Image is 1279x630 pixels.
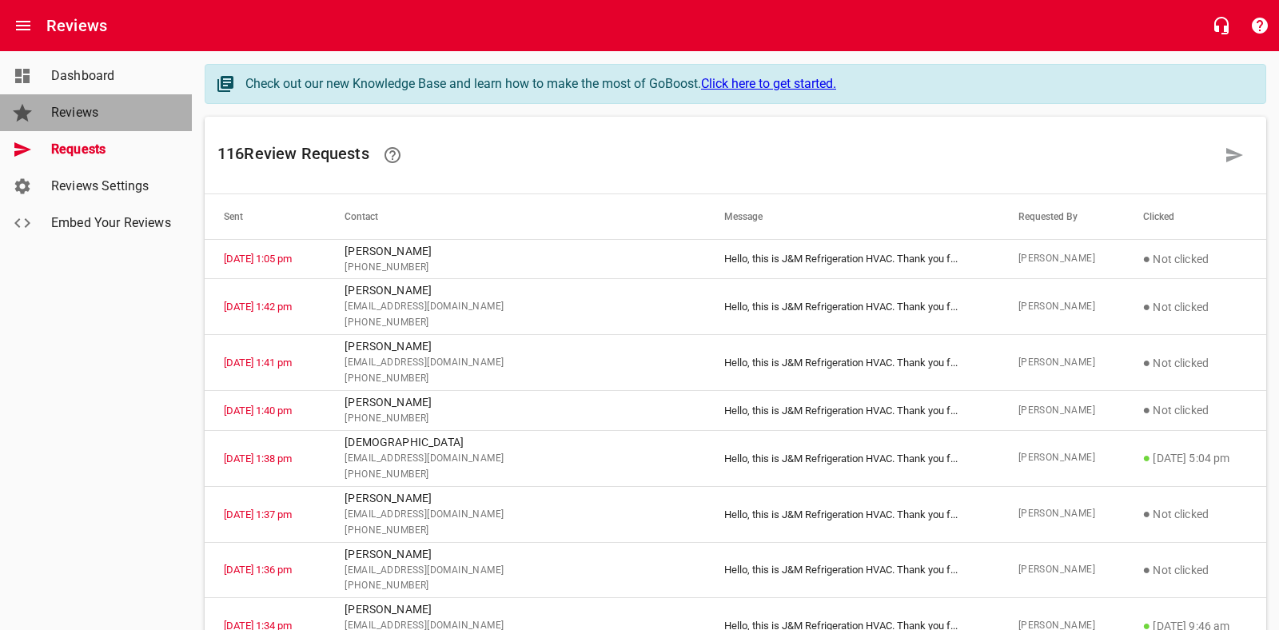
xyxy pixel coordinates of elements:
[705,391,998,431] td: Hello, this is J&M Refrigeration HVAC. Thank you f ...
[1143,560,1247,580] p: Not clicked
[705,279,998,335] td: Hello, this is J&M Refrigeration HVAC. Thank you f ...
[345,282,686,299] p: [PERSON_NAME]
[345,411,686,427] span: [PHONE_NUMBER]
[701,76,836,91] a: Click here to get started.
[1143,562,1151,577] span: ●
[51,213,173,233] span: Embed Your Reviews
[705,542,998,598] td: Hello, this is J&M Refrigeration HVAC. Thank you f ...
[1143,249,1247,269] p: Not clicked
[245,74,1249,94] div: Check out our new Knowledge Base and learn how to make the most of GoBoost.
[51,103,173,122] span: Reviews
[345,451,686,467] span: [EMAIL_ADDRESS][DOMAIN_NAME]
[4,6,42,45] button: Open drawer
[705,194,998,239] th: Message
[224,301,292,313] a: [DATE] 1:42 pm
[1215,136,1253,174] a: Request a review
[1143,506,1151,521] span: ●
[1143,299,1151,314] span: ●
[1143,401,1247,420] p: Not clicked
[345,338,686,355] p: [PERSON_NAME]
[1018,562,1105,578] span: [PERSON_NAME]
[224,564,292,576] a: [DATE] 1:36 pm
[1124,194,1266,239] th: Clicked
[345,563,686,579] span: [EMAIL_ADDRESS][DOMAIN_NAME]
[1241,6,1279,45] button: Support Portal
[217,136,1215,174] h6: 116 Review Request s
[345,371,686,387] span: [PHONE_NUMBER]
[1143,450,1151,465] span: ●
[345,299,686,315] span: [EMAIL_ADDRESS][DOMAIN_NAME]
[1143,251,1151,266] span: ●
[705,335,998,391] td: Hello, this is J&M Refrigeration HVAC. Thank you f ...
[999,194,1124,239] th: Requested By
[1018,299,1105,315] span: [PERSON_NAME]
[345,507,686,523] span: [EMAIL_ADDRESS][DOMAIN_NAME]
[224,453,292,465] a: [DATE] 1:38 pm
[345,315,686,331] span: [PHONE_NUMBER]
[224,508,292,520] a: [DATE] 1:37 pm
[1143,402,1151,417] span: ●
[705,239,998,279] td: Hello, this is J&M Refrigeration HVAC. Thank you f ...
[1202,6,1241,45] button: Live Chat
[46,13,107,38] h6: Reviews
[345,601,686,618] p: [PERSON_NAME]
[224,357,292,369] a: [DATE] 1:41 pm
[1018,251,1105,267] span: [PERSON_NAME]
[345,434,686,451] p: [DEMOGRAPHIC_DATA]
[345,243,686,260] p: [PERSON_NAME]
[205,194,325,239] th: Sent
[1018,506,1105,522] span: [PERSON_NAME]
[1143,449,1247,468] p: [DATE] 5:04 pm
[51,66,173,86] span: Dashboard
[345,394,686,411] p: [PERSON_NAME]
[345,578,686,594] span: [PHONE_NUMBER]
[1143,504,1247,524] p: Not clicked
[345,490,686,507] p: [PERSON_NAME]
[325,194,705,239] th: Contact
[51,177,173,196] span: Reviews Settings
[1143,297,1247,317] p: Not clicked
[345,523,686,539] span: [PHONE_NUMBER]
[345,260,686,276] span: [PHONE_NUMBER]
[1018,450,1105,466] span: [PERSON_NAME]
[345,546,686,563] p: [PERSON_NAME]
[1143,353,1247,373] p: Not clicked
[224,405,292,417] a: [DATE] 1:40 pm
[345,355,686,371] span: [EMAIL_ADDRESS][DOMAIN_NAME]
[373,136,412,174] a: Learn how requesting reviews can improve your online presence
[345,467,686,483] span: [PHONE_NUMBER]
[224,253,292,265] a: [DATE] 1:05 pm
[705,486,998,542] td: Hello, this is J&M Refrigeration HVAC. Thank you f ...
[1018,355,1105,371] span: [PERSON_NAME]
[1143,355,1151,370] span: ●
[51,140,173,159] span: Requests
[1018,403,1105,419] span: [PERSON_NAME]
[705,430,998,486] td: Hello, this is J&M Refrigeration HVAC. Thank you f ...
